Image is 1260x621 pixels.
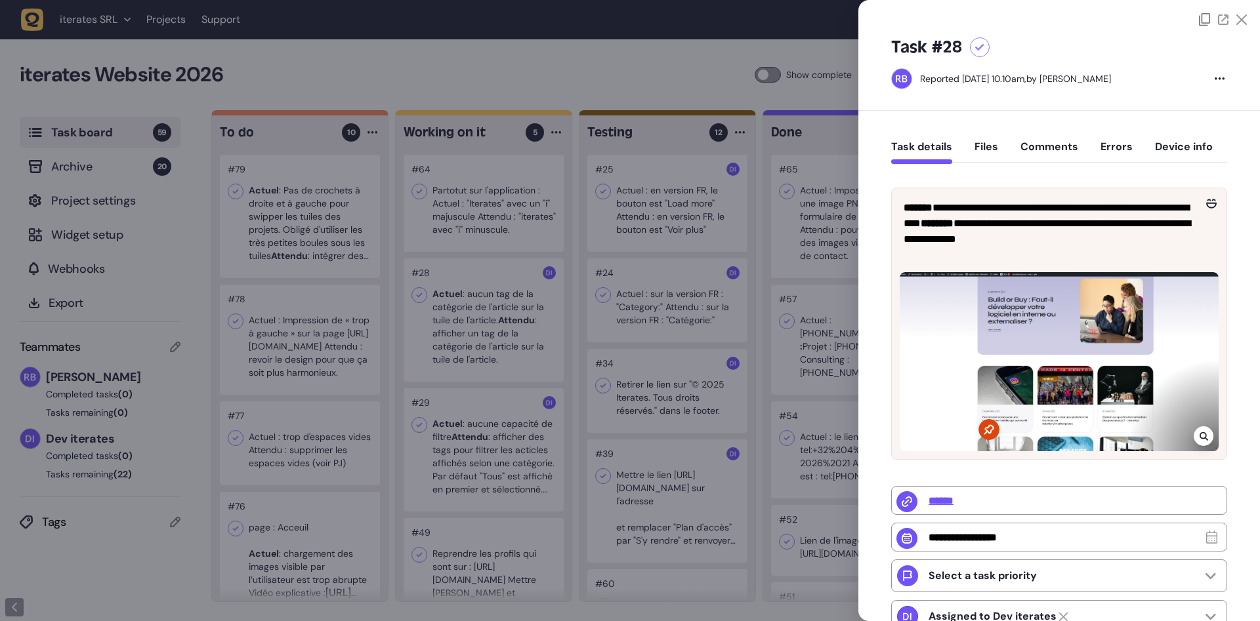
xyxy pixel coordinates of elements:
[920,72,1111,85] div: by [PERSON_NAME]
[892,69,912,89] img: Rodolphe Balay
[891,37,962,58] h5: Task #28
[929,569,1037,582] p: Select a task priority
[1020,140,1078,164] button: Comments
[975,140,998,164] button: Files
[1101,140,1133,164] button: Errors
[1198,559,1253,614] iframe: LiveChat chat widget
[1155,140,1213,164] button: Device info
[891,140,952,164] button: Task details
[920,73,1026,85] div: Reported [DATE] 10.10am,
